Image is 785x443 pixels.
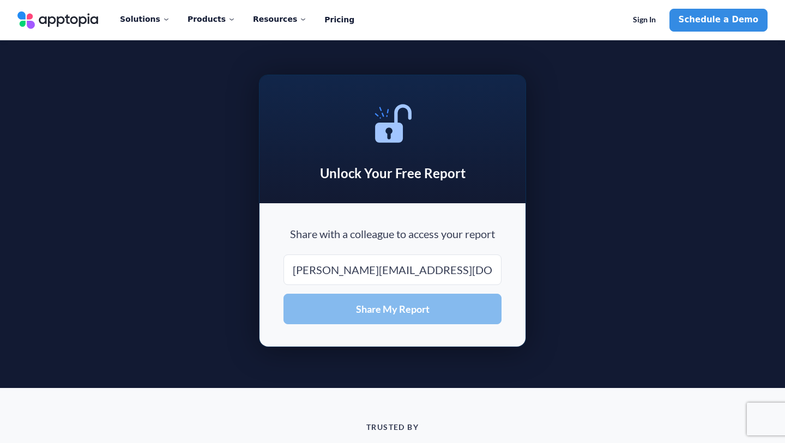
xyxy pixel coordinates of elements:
[283,254,502,285] input: Colleague's Business Email
[281,226,504,241] p: Share with a colleague to access your report
[120,8,170,31] div: Solutions
[633,15,656,25] span: Sign In
[669,9,768,32] a: Schedule a Demo
[324,9,354,32] a: Pricing
[253,8,307,31] div: Resources
[320,165,466,181] h2: Unlock Your Free Report
[188,8,235,31] div: Products
[356,304,430,314] span: Share My Report
[65,423,720,432] p: TRUSTED BY
[283,294,502,324] button: Share My Report
[624,9,665,32] a: Sign In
